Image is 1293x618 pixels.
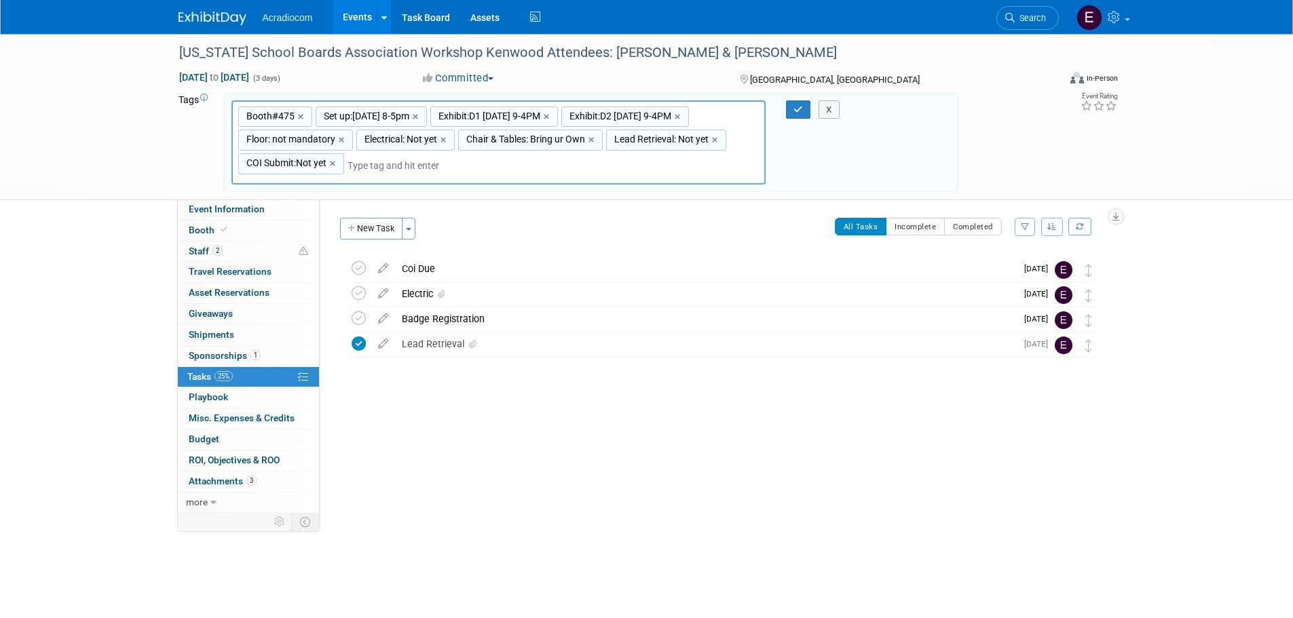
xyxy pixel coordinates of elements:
[1024,339,1055,349] span: [DATE]
[178,262,319,282] a: Travel Reservations
[189,225,230,235] span: Booth
[189,266,271,277] span: Travel Reservations
[214,371,233,381] span: 25%
[321,109,409,123] span: Set up:[DATE] 8-5pm
[1085,289,1092,302] i: Move task
[189,455,280,465] span: ROI, Objectives & ROO
[189,308,233,319] span: Giveaways
[1024,264,1055,273] span: [DATE]
[418,71,499,85] button: Committed
[244,109,295,123] span: Booth#475
[186,497,208,507] span: more
[340,218,402,239] button: New Task
[1068,218,1091,235] a: Refresh
[179,71,250,83] span: [DATE] [DATE]
[1024,314,1055,324] span: [DATE]
[436,109,540,123] span: Exhibit:D1 [DATE] 9-4PM
[268,513,292,530] td: Personalize Event Tab Strip
[544,109,552,125] a: ×
[330,156,339,172] a: ×
[712,132,721,148] a: ×
[835,218,887,235] button: All Tasks
[246,476,257,486] span: 3
[886,218,945,235] button: Incomplete
[1055,286,1072,304] img: Elizabeth Martinez
[612,132,709,146] span: Lead Retrieval: Not yet
[395,282,1016,305] div: Electric
[252,74,280,83] span: (3 days)
[178,325,319,345] a: Shipments
[178,346,319,366] a: Sponsorships1
[178,304,319,324] a: Giveaways
[178,387,319,408] a: Playbook
[189,204,265,214] span: Event Information
[263,12,313,23] span: Acradiocom
[1015,13,1046,23] span: Search
[174,41,1038,65] div: [US_STATE] School Boards Association Workshop Kenwood Attendees: [PERSON_NAME] & [PERSON_NAME]
[588,132,597,148] a: ×
[221,226,227,233] i: Booth reservation complete
[1085,264,1092,277] i: Move task
[244,156,326,170] span: COI Submit:Not yet
[178,220,319,241] a: Booth
[362,132,437,146] span: Electrical: Not yet
[371,288,395,300] a: edit
[178,242,319,262] a: Staff2
[1055,311,1072,329] img: Elizabeth Martinez
[371,313,395,325] a: edit
[1055,336,1072,354] img: Elizabeth Martinez
[212,246,223,256] span: 2
[189,350,261,361] span: Sponsorships
[819,100,840,119] button: X
[208,72,221,83] span: to
[750,75,920,85] span: [GEOGRAPHIC_DATA], [GEOGRAPHIC_DATA]
[395,332,1016,355] div: Lead Retrieval
[244,132,335,146] span: Floor: not mandatory
[187,371,233,382] span: Tasks
[178,429,319,450] a: Budget
[339,132,348,148] a: ×
[299,246,308,258] span: Potential Scheduling Conflict -- at least one attendee is tagged in another overlapping event.
[189,329,234,340] span: Shipments
[395,257,1016,280] div: Coi Due
[464,132,585,146] span: Chair & Tables: Bring ur Own
[179,93,212,193] td: Tags
[178,408,319,429] a: Misc. Expenses & Credits
[189,433,219,444] span: Budget
[1055,261,1072,279] img: Elizabeth Martinez
[1085,314,1092,327] i: Move task
[189,287,269,298] span: Asset Reservations
[371,338,395,350] a: edit
[179,12,246,25] img: ExhibitDay
[189,391,228,402] span: Playbook
[291,513,319,530] td: Toggle Event Tabs
[413,109,421,125] a: ×
[348,159,456,172] input: Type tag and hit enter
[996,6,1059,30] a: Search
[441,132,449,148] a: ×
[1024,289,1055,298] span: [DATE]
[189,412,295,423] span: Misc. Expenses & Credits
[395,307,1016,330] div: Badge Registration
[1070,73,1084,83] img: Format-Inperson.png
[178,283,319,303] a: Asset Reservations
[1086,73,1118,83] div: In-Person
[567,109,671,123] span: Exhibit:D2 [DATE] 9-4PM
[979,71,1119,91] div: Event Format
[178,471,319,492] a: Attachments3
[250,350,261,360] span: 1
[675,109,683,125] a: ×
[371,263,395,275] a: edit
[298,109,307,125] a: ×
[178,199,319,220] a: Event Information
[178,367,319,387] a: Tasks25%
[189,246,223,256] span: Staff
[178,493,319,513] a: more
[189,476,257,486] span: Attachments
[1085,339,1092,352] i: Move task
[944,218,1002,235] button: Completed
[1076,5,1102,31] img: Elizabeth Martinez
[1081,93,1117,100] div: Event Rating
[178,450,319,471] a: ROI, Objectives & ROO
